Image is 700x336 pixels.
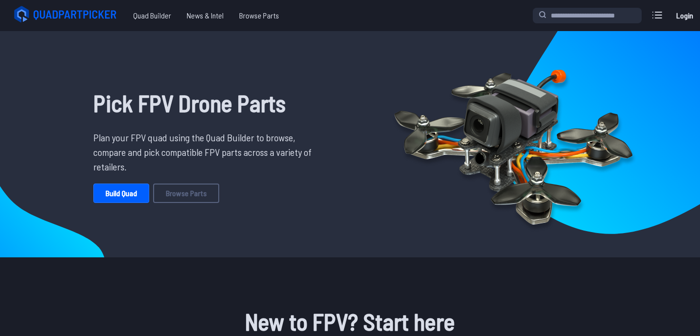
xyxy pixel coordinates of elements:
a: News & Intel [179,6,231,25]
a: Quad Builder [125,6,179,25]
a: Browse Parts [231,6,287,25]
a: Login [673,6,696,25]
img: Quadcopter [373,47,653,241]
p: Plan your FPV quad using the Quad Builder to browse, compare and pick compatible FPV parts across... [93,130,319,174]
a: Build Quad [93,184,149,203]
h1: Pick FPV Drone Parts [93,85,319,120]
a: Browse Parts [153,184,219,203]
